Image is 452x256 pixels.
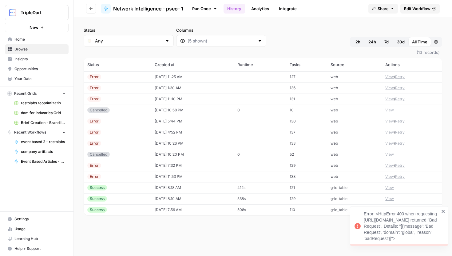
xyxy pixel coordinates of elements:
[21,110,66,116] span: dam for industries Grid
[395,174,405,179] button: Retry
[395,74,405,80] button: Retry
[14,130,46,135] span: Recent Workflows
[385,74,394,80] button: View
[87,196,107,202] div: Success
[5,128,69,137] button: Recent Workflows
[87,207,107,213] div: Success
[5,34,69,44] a: Home
[224,4,245,14] a: History
[368,4,398,14] button: Share
[286,160,327,171] td: 129
[151,71,234,82] td: [DATE] 11:25 AM
[397,39,405,45] span: 30d
[87,118,101,124] div: Error
[286,193,327,204] td: 129
[21,159,66,164] span: Event Based Articles - Restolabs
[395,118,405,124] button: Retry
[11,118,69,128] a: Brief Creation - Brandlife Grid
[385,152,394,157] button: View
[151,204,234,215] td: [DATE] 7:56 AM
[286,116,327,127] td: 130
[380,37,393,47] button: 7d
[412,39,427,45] span: All Time
[87,96,101,102] div: Error
[393,37,408,47] button: 30d
[151,182,234,193] td: [DATE] 8:18 AM
[21,120,66,126] span: Brief Creation - Brandlife Grid
[234,58,286,71] th: Runtime
[5,54,69,64] a: Insights
[234,193,286,204] td: 538s
[248,4,273,14] a: Analytics
[151,171,234,182] td: [DATE] 11:53 PM
[404,6,430,12] span: Edit Workflow
[151,94,234,105] td: [DATE] 11:10 PM
[234,105,286,116] td: 0
[14,37,66,42] span: Home
[84,47,442,58] span: (13 records)
[400,4,440,14] a: Edit Workflow
[385,85,394,91] button: View
[151,138,234,149] td: [DATE] 10:26 PM
[286,105,327,116] td: 10
[5,224,69,234] a: Usage
[385,196,394,202] button: View
[327,182,382,193] td: grid_table
[151,82,234,94] td: [DATE] 1:30 AM
[113,5,183,12] span: Network Intelligence - pseo- 1
[14,226,66,232] span: Usage
[5,5,69,20] button: Workspace: TripleDart
[101,4,183,14] a: Network Intelligence - pseo- 1
[151,127,234,138] td: [DATE] 4:52 PM
[84,58,151,71] th: Status
[385,118,394,124] button: View
[378,6,389,12] span: Share
[21,100,66,106] span: restolabs reoptimizations aug
[11,108,69,118] a: dam for industries Grid
[5,234,69,244] a: Learning Hub
[84,27,174,33] label: Status
[87,163,101,168] div: Error
[385,107,394,113] button: View
[327,171,382,182] td: web
[286,182,327,193] td: 121
[151,193,234,204] td: [DATE] 8:10 AM
[151,58,234,71] th: Created at
[382,94,442,105] td: /
[327,82,382,94] td: web
[234,149,286,160] td: 0
[5,244,69,254] button: Help + Support
[5,44,69,54] a: Browse
[87,141,101,146] div: Error
[365,37,380,47] button: 24h
[5,64,69,74] a: Opportunities
[286,127,327,138] td: 137
[286,58,327,71] th: Tasks
[286,71,327,82] td: 127
[327,58,382,71] th: Source
[395,96,405,102] button: Retry
[7,7,18,18] img: TripleDart Logo
[286,149,327,160] td: 52
[14,66,66,72] span: Opportunities
[355,39,360,45] span: 2h
[327,116,382,127] td: web
[382,71,442,82] td: /
[188,38,255,44] input: (5 shown)
[385,141,394,146] button: View
[286,204,327,215] td: 110
[275,4,300,14] a: Integrate
[87,185,107,190] div: Success
[87,152,110,157] div: Cancelled
[441,209,446,214] button: close
[368,39,376,45] span: 24h
[395,85,405,91] button: Retry
[286,94,327,105] td: 131
[11,98,69,108] a: restolabs reoptimizations aug
[5,74,69,84] a: Your Data
[395,130,405,135] button: Retry
[327,94,382,105] td: web
[327,204,382,215] td: grid_table
[176,27,266,33] label: Columns
[327,193,382,204] td: grid_table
